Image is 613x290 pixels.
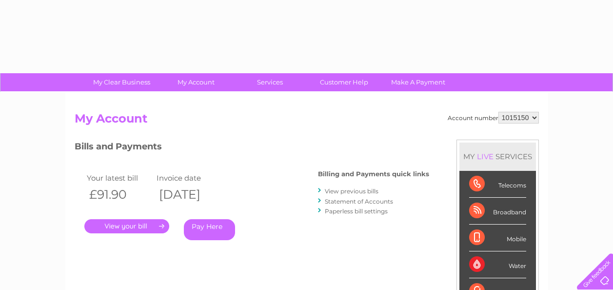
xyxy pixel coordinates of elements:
a: View previous bills [325,187,378,195]
div: Broadband [469,198,526,225]
div: LIVE [475,152,495,161]
h2: My Account [75,112,539,130]
td: Invoice date [154,171,224,185]
a: Paperless bill settings [325,207,388,215]
div: Account number [448,112,539,124]
div: Mobile [469,225,526,251]
a: Services [230,73,310,91]
a: My Clear Business [81,73,162,91]
td: Your latest bill [84,171,155,185]
a: My Account [156,73,236,91]
div: Water [469,251,526,278]
a: Pay Here [184,219,235,240]
a: Make A Payment [378,73,458,91]
h3: Bills and Payments [75,140,429,157]
div: Telecoms [469,171,526,198]
th: £91.90 [84,185,155,205]
th: [DATE] [154,185,224,205]
div: MY SERVICES [459,143,536,170]
a: Statement of Accounts [325,198,393,205]
a: . [84,219,169,233]
h4: Billing and Payments quick links [318,170,429,178]
a: Customer Help [304,73,384,91]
